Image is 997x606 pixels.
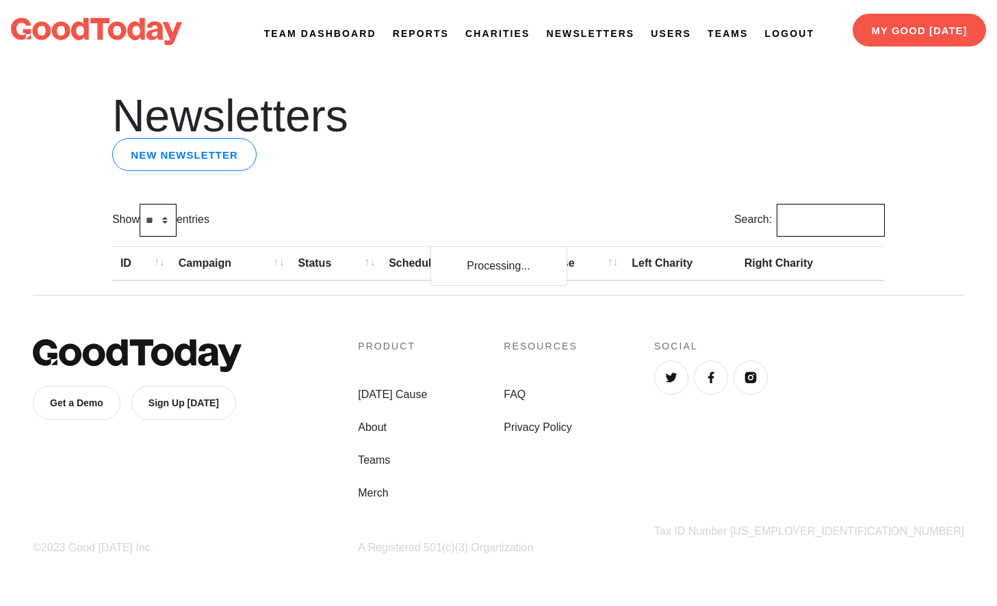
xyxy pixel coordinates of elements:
[358,485,427,501] a: Merch
[289,246,380,281] th: Status
[704,371,718,384] img: Facebook
[853,14,986,47] a: My Good [DATE]
[358,540,654,556] div: A Registered 501(c)(3) Organization
[623,246,736,281] th: Left Charity
[358,386,427,403] a: [DATE] Cause
[504,386,578,403] a: FAQ
[131,386,236,420] a: Sign Up [DATE]
[112,246,170,281] th: ID
[430,246,567,286] div: Processing...
[112,93,885,138] h1: Newsletters
[504,419,578,436] a: Privacy Policy
[654,360,688,395] a: Twitter
[504,339,578,354] h4: Resources
[358,339,427,354] h4: Product
[358,419,427,436] a: About
[664,371,678,384] img: Twitter
[708,27,749,41] a: Teams
[264,27,376,41] a: Team Dashboard
[380,246,533,281] th: Scheduled For
[765,27,814,41] a: Logout
[112,138,257,171] a: New newsletter
[33,339,242,372] img: GoodToday
[736,246,860,281] th: Right Charity
[170,246,290,281] th: Campaign
[33,540,358,556] div: ©2023 Good [DATE] Inc.
[112,204,209,237] label: Show entries
[465,27,530,41] a: Charities
[651,27,691,41] a: Users
[534,246,624,281] th: Cause
[11,18,182,45] img: logo-dark-da6b47b19159aada33782b937e4e11ca563a98e0ec6b0b8896e274de7198bfd4.svg
[393,27,449,41] a: Reports
[777,204,885,237] input: Search:
[358,452,427,469] a: Teams
[140,204,177,237] select: Showentries
[654,339,964,354] h4: Social
[33,386,120,420] a: Get a Demo
[744,371,758,384] img: Instagram
[654,523,964,540] div: Tax ID Number [US_EMPLOYER_IDENTIFICATION_NUMBER]
[694,360,728,395] a: Facebook
[546,27,634,41] a: Newsletters
[734,204,885,237] label: Search:
[734,360,768,395] a: Instagram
